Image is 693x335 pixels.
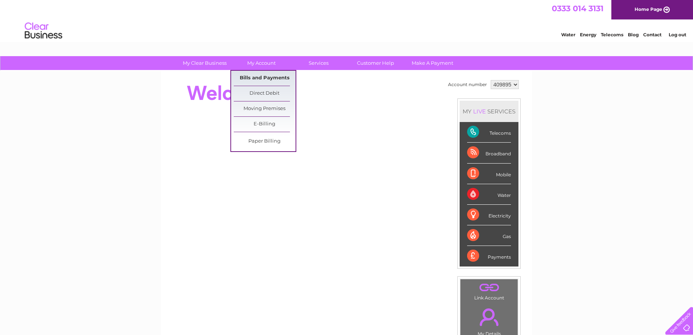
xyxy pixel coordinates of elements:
a: Contact [643,32,662,37]
a: Paper Billing [234,134,296,149]
a: Make A Payment [402,56,463,70]
img: logo.png [24,19,63,42]
a: Log out [669,32,686,37]
a: My Clear Business [174,56,236,70]
div: Broadband [467,143,511,163]
div: Gas [467,225,511,246]
div: Water [467,184,511,205]
div: Clear Business is a trading name of Verastar Limited (registered in [GEOGRAPHIC_DATA] No. 3667643... [170,4,524,36]
a: Energy [580,32,596,37]
a: Services [288,56,349,70]
a: E-Billing [234,117,296,132]
a: 0333 014 3131 [552,4,603,13]
a: Water [561,32,575,37]
div: Telecoms [467,122,511,143]
div: MY SERVICES [460,101,518,122]
td: Link Account [460,279,518,302]
a: Blog [628,32,639,37]
a: Telecoms [601,32,623,37]
a: . [462,281,516,294]
div: Mobile [467,164,511,184]
td: Account number [446,78,489,91]
a: My Account [231,56,293,70]
a: Direct Debit [234,86,296,101]
a: Moving Premises [234,101,296,116]
div: Electricity [467,205,511,225]
div: LIVE [472,108,487,115]
div: Payments [467,246,511,266]
a: Customer Help [345,56,406,70]
a: Bills and Payments [234,71,296,86]
a: . [462,304,516,330]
